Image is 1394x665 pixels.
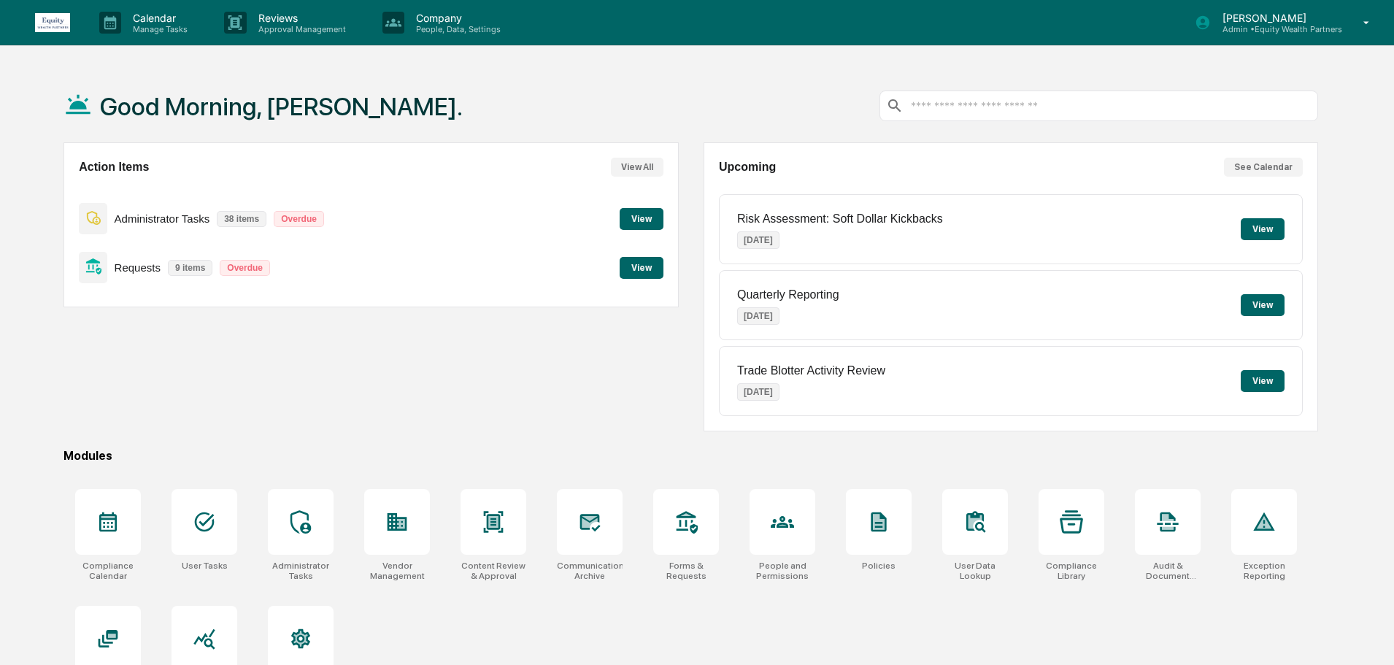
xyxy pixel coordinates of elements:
[750,561,815,581] div: People and Permissions
[620,208,663,230] button: View
[75,561,141,581] div: Compliance Calendar
[737,307,779,325] p: [DATE]
[268,561,334,581] div: Administrator Tasks
[611,158,663,177] button: View All
[1241,294,1285,316] button: View
[274,211,324,227] p: Overdue
[653,561,719,581] div: Forms & Requests
[557,561,623,581] div: Communications Archive
[862,561,896,571] div: Policies
[620,211,663,225] a: View
[115,261,161,274] p: Requests
[247,24,353,34] p: Approval Management
[121,24,195,34] p: Manage Tasks
[1135,561,1201,581] div: Audit & Document Logs
[100,92,463,121] h1: Good Morning, [PERSON_NAME].
[737,383,779,401] p: [DATE]
[1231,561,1297,581] div: Exception Reporting
[620,260,663,274] a: View
[737,212,943,226] p: Risk Assessment: Soft Dollar Kickbacks
[737,231,779,249] p: [DATE]
[79,161,149,174] h2: Action Items
[35,13,70,32] img: logo
[404,24,508,34] p: People, Data, Settings
[1241,218,1285,240] button: View
[942,561,1008,581] div: User Data Lookup
[1211,12,1342,24] p: [PERSON_NAME]
[168,260,212,276] p: 9 items
[220,260,270,276] p: Overdue
[115,212,210,225] p: Administrator Tasks
[182,561,228,571] div: User Tasks
[1224,158,1303,177] button: See Calendar
[121,12,195,24] p: Calendar
[461,561,526,581] div: Content Review & Approval
[1211,24,1342,34] p: Admin • Equity Wealth Partners
[364,561,430,581] div: Vendor Management
[217,211,266,227] p: 38 items
[247,12,353,24] p: Reviews
[1241,370,1285,392] button: View
[737,288,839,301] p: Quarterly Reporting
[404,12,508,24] p: Company
[63,449,1318,463] div: Modules
[620,257,663,279] button: View
[737,364,885,377] p: Trade Blotter Activity Review
[1039,561,1104,581] div: Compliance Library
[719,161,776,174] h2: Upcoming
